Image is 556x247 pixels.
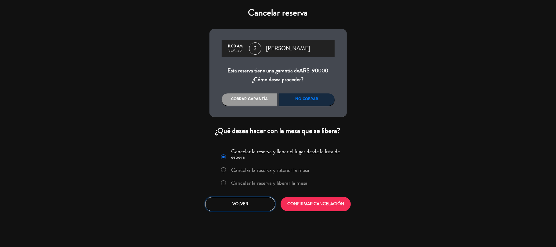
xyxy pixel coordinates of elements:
[222,93,278,106] div: Cobrar garantía
[249,42,261,55] span: 2
[225,49,246,53] div: sep., 25
[279,93,335,106] div: No cobrar
[222,66,335,84] div: Esta reserva tiene una garantía de ¿Cómo desea proceder?
[225,44,246,49] div: 11:00 AM
[209,126,347,136] div: ¿Qué desea hacer con la mesa que se libera?
[231,149,343,160] label: Cancelar la reserva y llenar el lugar desde la lista de espera
[231,167,309,173] label: Cancelar la reserva y retener la mesa
[312,67,329,74] span: 90000
[209,7,347,18] h4: Cancelar reserva
[231,180,307,186] label: Cancelar la reserva y liberar la mesa
[281,197,351,211] button: CONFIRMAR CANCELACIÓN
[266,44,311,53] span: [PERSON_NAME]
[300,67,310,74] span: ARS
[205,197,275,211] button: Volver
